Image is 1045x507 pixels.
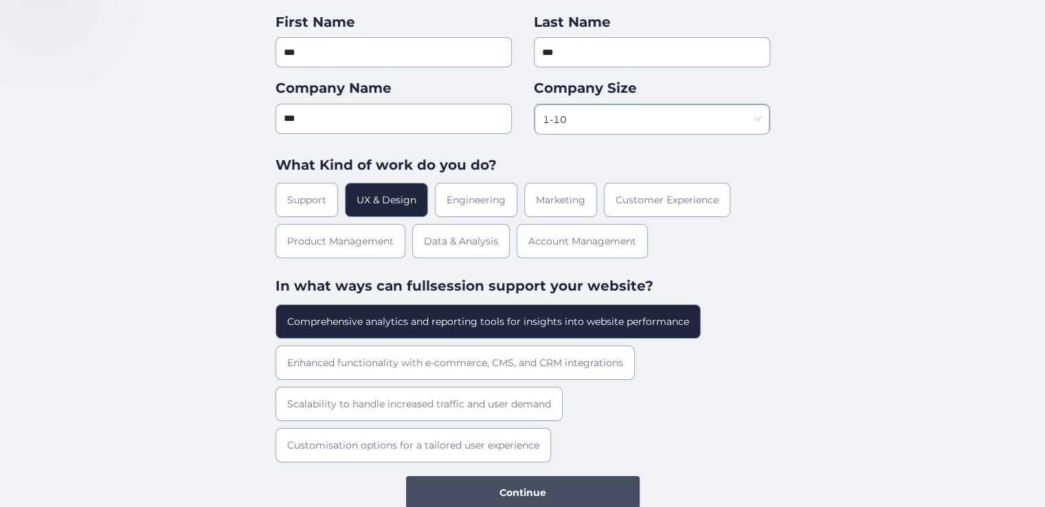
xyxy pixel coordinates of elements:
div: Scalability to handle increased traffic and user demand [276,387,563,421]
div: Company Name [276,78,512,99]
div: Customer Experience [604,183,730,217]
div: Customisation options for a tailored user experience [276,428,551,462]
div: Data & Analysis [412,224,510,258]
div: Support [276,183,338,217]
span: Continue [499,485,546,500]
div: Marketing [524,183,597,217]
div: First Name [276,12,512,33]
div: What Kind of work do you do? [276,155,770,176]
div: Enhanced functionality with e-commerce, CMS, and CRM integrations [276,346,635,380]
div: Last Name [534,12,770,33]
div: Company Size [534,78,770,99]
div: Product Management [276,224,405,258]
div: Engineering [435,183,517,217]
div: UX & Design [345,183,428,217]
div: In what ways can fullsession support your website? [276,275,770,297]
nz-select-item: 1-10 [543,105,761,134]
div: Account Management [517,224,648,258]
div: Comprehensive analytics and reporting tools for insights into website performance [276,304,701,339]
